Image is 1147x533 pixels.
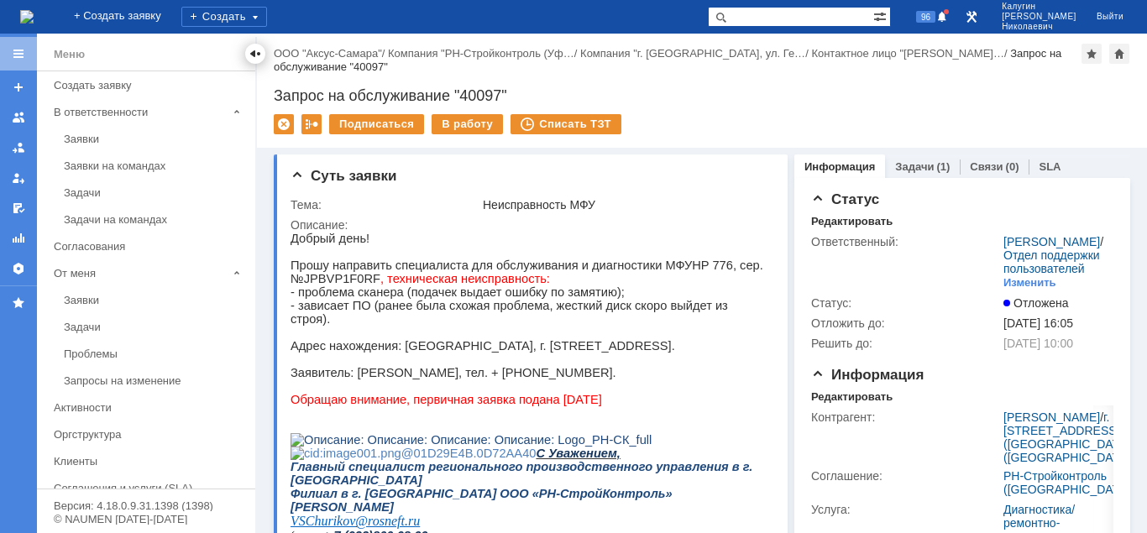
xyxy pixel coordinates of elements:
[1109,44,1129,64] div: Сделать домашней страницей
[811,337,1000,350] div: Решить до:
[54,428,245,441] div: Оргструктура
[5,134,32,161] a: Заявки в моей ответственности
[57,180,252,206] a: Задачи
[57,341,252,367] a: Проблемы
[274,87,1130,104] div: Запрос на обслуживание "40097"
[483,198,766,212] div: Неисправность МФУ
[5,104,32,131] a: Заявки на командах
[245,44,265,64] div: Скрыть меню
[47,448,252,474] a: Клиенты
[47,72,252,98] a: Создать заявку
[54,455,245,468] div: Клиенты
[811,47,1004,60] a: Контактное лицо "[PERSON_NAME]…
[1003,410,1134,464] a: г. [STREET_ADDRESS] ([GEOGRAPHIC_DATA] ([GEOGRAPHIC_DATA])
[13,40,90,54] span: JPBVP1F0RF
[274,47,382,60] a: ООО "Аксус-Самара"
[5,165,32,191] a: Мои заявки
[274,114,294,134] div: Удалить
[811,390,893,404] div: Редактировать
[1003,235,1100,248] a: [PERSON_NAME]
[811,503,1000,516] div: Услуга:
[47,475,252,501] a: Соглашения и услуги (SLA)
[54,267,227,280] div: От меня
[1039,160,1061,173] a: SLA
[1003,248,1100,275] a: Отдел поддержки пользователей
[401,27,418,40] span: HP
[1082,44,1102,64] div: Добавить в избранное
[82,297,89,311] span: 8
[961,7,982,27] a: Перейти в интерфейс администратора
[274,47,1061,73] div: Запрос на обслуживание "40097"
[54,44,85,65] div: Меню
[54,401,245,414] div: Активности
[1003,296,1069,310] span: Отложена
[291,198,479,212] div: Тема:
[54,500,238,511] div: Версия: 4.18.0.9.31.1398 (1398)
[64,294,245,306] div: Заявки
[20,10,34,24] a: Перейти на домашнюю страницу
[64,133,245,145] div: Заявки
[811,191,879,207] span: Статус
[57,314,252,340] a: Задачи
[811,410,1000,424] div: Контрагент:
[580,47,805,60] a: Компания "г. [GEOGRAPHIC_DATA], ул. Ге…
[895,160,934,173] a: Задачи
[811,296,1000,310] div: Статус:
[5,225,32,252] a: Отчеты
[970,160,1003,173] a: Связи
[54,240,245,253] div: Согласования
[57,368,252,394] a: Запросы на изменение
[77,282,114,296] span: rosneft
[811,367,924,383] span: Информация
[245,215,329,228] span: С Уважением,
[57,153,252,179] a: Заявки на командах
[1003,316,1107,330] div: [DATE] 16:05
[811,316,1000,330] div: Отложить до:
[47,421,252,447] a: Оргструктура
[17,258,280,269] span: Email отправителя: [EMAIL_ADDRESS][DOMAIN_NAME]
[82,123,89,136] span: 8
[54,514,238,525] div: © NAUMEN [DATE]-[DATE]
[64,347,245,360] div: Проблемы
[1003,410,1100,424] a: [PERSON_NAME]
[1003,276,1056,290] div: Изменить
[65,282,77,296] span: @
[388,47,574,60] a: Компания "РН-Стройконтроль (Уф…
[57,206,252,233] a: Задачи на командах
[811,469,1000,483] div: Соглашение:
[5,74,32,101] a: Создать заявку
[291,168,396,184] span: Суть заявки
[107,123,138,136] span: 68 66
[291,218,769,232] div: Описание:
[54,106,227,118] div: В ответственности
[580,47,811,60] div: /
[1002,22,1076,32] span: Николаевич
[89,297,102,311] span: 00
[873,8,890,24] span: Расширенный поиск
[181,7,267,27] div: Создать
[57,287,252,313] a: Заявки
[274,47,388,60] div: /
[20,10,34,24] img: logo
[1003,469,1134,496] a: РН-Стройконтроль ([GEOGRAPHIC_DATA])
[1003,410,1134,464] div: /
[57,126,252,152] a: Заявки
[54,482,245,494] div: Соглашения и услуги (SLA)
[64,186,245,199] div: Задачи
[114,282,129,296] span: .ru
[811,235,1000,248] div: Ответственный:
[64,159,245,172] div: Заявки на командах
[301,114,322,134] div: Работа с массовостью
[916,11,935,23] span: 96
[1002,12,1076,22] span: [PERSON_NAME]
[64,213,245,226] div: Задачи на командах
[107,297,138,311] span: 68 66
[64,374,245,387] div: Запросы на изменение
[4,297,82,311] span: сот.+ 7 (922)
[5,195,32,222] a: Мои согласования
[388,47,580,60] div: /
[811,47,1010,60] div: /
[1006,160,1019,173] div: (0)
[936,160,950,173] div: (1)
[811,215,893,228] div: Редактировать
